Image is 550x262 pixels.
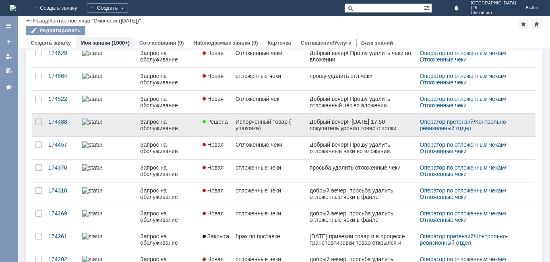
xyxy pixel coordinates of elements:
a: Назад [33,18,48,24]
a: Карточка [268,40,291,46]
div: Запрос на обслуживание [140,73,196,86]
img: statusbar-100 (1).png [82,164,102,171]
span: Новая [203,73,224,79]
img: statusbar-100 (1).png [82,141,102,148]
div: 174261 [48,233,76,239]
span: (25 [471,6,516,10]
span: Новая [203,187,224,194]
a: Мои заявки [2,50,15,63]
a: Оператор претензий [420,119,474,125]
div: / [420,73,526,86]
div: Запрос на обслуживание [140,119,196,131]
a: Закрыта [199,228,232,251]
a: Перейти на домашнюю страницу [10,5,16,11]
a: statusbar-100 (1).png [79,68,137,90]
a: Согласования [139,40,176,46]
div: Запрос на обслуживание [140,50,196,63]
a: Оператор претензий [420,233,474,239]
img: statusbar-100 (1).png [82,50,102,56]
a: Соглашения/Услуги [301,40,352,46]
div: Контактное лицо "Смоленск ([DATE])" [50,18,141,24]
a: отложенные чеки [232,160,306,182]
a: отложенные чеки [232,182,306,205]
a: Оператор по отложенным чекам [420,210,505,217]
a: Новая [199,160,232,182]
a: Мои заявки [81,40,110,46]
a: statusbar-100 (1).png [79,228,137,251]
div: Отложенный чек [236,96,303,102]
a: Отложенные чеки [420,102,467,108]
a: Новая [199,68,232,90]
div: 174522 [48,96,76,102]
div: (0) [252,40,258,46]
a: Отложенные чеки [232,137,306,159]
a: statusbar-100 (1).png [79,137,137,159]
div: отложенные чеки [236,164,303,171]
a: Новая [199,91,232,113]
a: Отложенные чеки [420,56,467,63]
a: 174488 [45,114,79,136]
a: Контрольно-ревизионный отдел [420,119,508,131]
span: Закрыта [203,233,229,239]
a: 174522 [45,91,79,113]
img: statusbar-100 (1).png [82,233,102,239]
a: Отложенный чек [232,91,306,113]
div: / [420,96,526,108]
a: Запрос на обслуживание [137,114,199,136]
img: statusbar-100 (1).png [82,73,102,79]
a: Отложенные чеки [420,79,467,86]
a: Новая [199,205,232,228]
a: Запрос на обслуживание [137,45,199,68]
a: Новая [199,137,232,159]
a: Оператор по отложенным чекам [420,187,505,194]
a: Отложенные чеки [232,45,306,68]
div: / [420,141,526,154]
a: брак по поставке [232,228,306,251]
a: Новая [199,45,232,68]
div: Отложенные чеки [236,141,303,148]
div: / [420,233,526,246]
a: Оператор по отложенным чекам [420,96,505,102]
img: logo [10,5,16,11]
a: Отложенные чеки [420,194,467,200]
img: statusbar-100 (1).png [82,96,102,102]
span: Новая [203,50,224,56]
a: Создать заявку [2,35,15,48]
span: Новая [203,164,224,171]
a: Запрос на обслуживание [137,137,199,159]
div: / [420,164,526,177]
div: 174629 [48,50,76,56]
div: Сделать домашней страницей [532,19,542,29]
a: Запрос на обслуживание [137,68,199,90]
div: / [420,50,526,63]
a: 174261 [45,228,79,251]
a: Отложенные чеки [420,171,467,177]
div: Добавить в избранное [519,19,528,29]
div: | [48,17,49,23]
div: 174310 [48,187,76,194]
div: Испорченный товар ( упаковка) [236,119,303,131]
div: / [420,119,526,131]
a: 174629 [45,45,79,68]
div: 174457 [48,141,76,148]
a: statusbar-100 (1).png [79,45,137,68]
div: / [420,187,526,200]
div: Запрос на обслуживание [140,233,196,246]
a: Отложенные чеки [420,148,467,154]
div: брак по поставке [236,233,303,239]
div: Запрос на обслуживание [140,96,196,108]
a: отложенные чеки [232,205,306,228]
a: 174457 [45,137,79,159]
div: отложенные чеки [236,210,303,217]
div: (0) [178,40,184,46]
a: Оператор по отложенным чекам [420,164,505,171]
div: Запрос на обслуживание [140,210,196,223]
a: statusbar-100 (1).png [79,205,137,228]
a: Контрольно-ревизионный отдел [420,233,508,246]
div: Создать [87,3,128,13]
img: statusbar-100 (1).png [82,210,102,217]
a: statusbar-100 (1).png [79,182,137,205]
a: Запрос на обслуживание [137,160,199,182]
a: База знаний [361,40,393,46]
a: statusbar-100 (1).png [79,91,137,113]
